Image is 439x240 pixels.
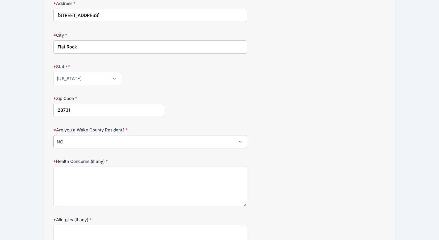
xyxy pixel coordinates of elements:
[53,0,164,6] label: Address
[53,104,164,117] input: xxxxx
[53,158,164,164] label: Health Concerns (if any)
[53,127,164,133] label: Are you a Wake County Resident?
[53,217,164,223] label: Allergies (if any)
[53,95,164,101] label: Zip Code
[53,64,164,70] label: State
[53,32,164,38] label: City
